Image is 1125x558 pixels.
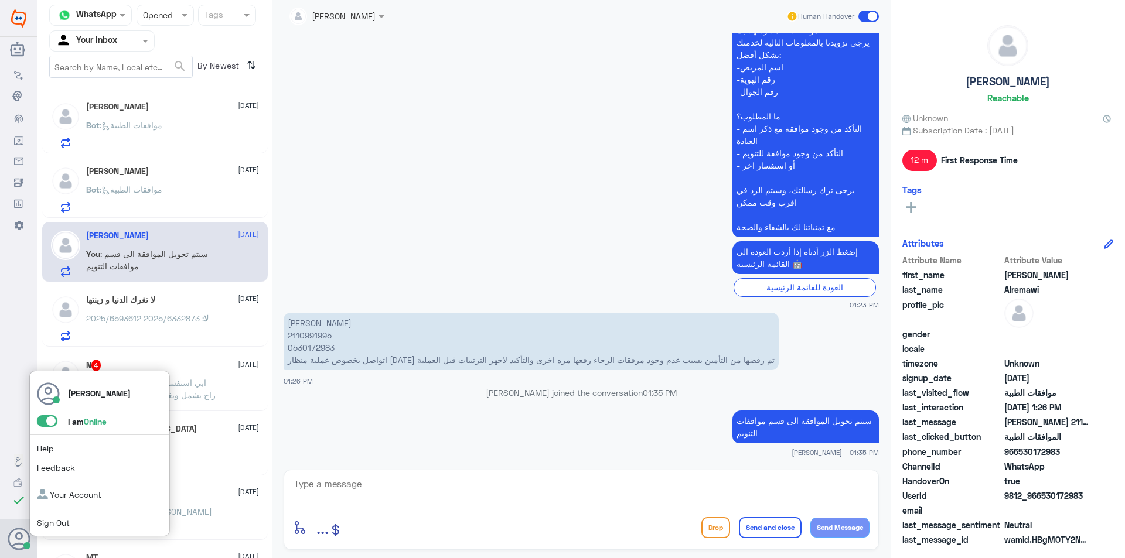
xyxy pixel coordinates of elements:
span: Abdelraouf [1004,269,1089,281]
img: defaultAdmin.png [51,166,80,196]
input: Search by Name, Local etc… [50,56,192,77]
span: Unknown [1004,357,1089,369]
span: ... [316,516,329,538]
i: check [12,493,26,507]
span: HandoverOn [902,475,1002,487]
span: 2025-09-07T10:26:21.105Z [1004,401,1089,413]
span: 2 [1004,460,1089,473]
span: 4 [91,360,101,371]
span: First Response Time [941,154,1018,166]
button: Send Message [810,518,870,538]
span: phone_number [902,446,1002,458]
img: defaultAdmin.png [51,231,80,260]
button: search [173,57,187,76]
span: : موافقات الطبية [100,184,162,194]
a: Sign Out [37,518,70,528]
span: last_name [902,283,1002,296]
button: ... [316,514,329,540]
h6: Attributes [902,238,944,248]
span: null [1004,328,1089,340]
img: whatsapp.png [56,6,73,24]
p: 7/9/2025, 1:23 PM [732,8,879,237]
a: Your Account [37,489,101,499]
span: 01:23 PM [850,300,879,310]
img: defaultAdmin.png [51,102,80,131]
p: 7/9/2025, 1:23 PM [732,241,879,274]
span: Bot [86,120,100,130]
span: I am [68,416,107,426]
span: true [1004,475,1089,487]
span: search [173,59,187,73]
span: لا [204,313,209,323]
h5: لا تغرك الدنيا و زينتها [86,295,155,305]
span: [DATE] [238,165,259,175]
h5: ابو حمود [86,102,149,112]
span: timezone [902,357,1002,369]
span: email [902,504,1002,516]
span: signup_date [902,372,1002,384]
h6: Reachable [987,93,1029,103]
span: Online [84,416,107,426]
p: [PERSON_NAME] joined the conversation [284,386,879,399]
h5: N [86,360,101,371]
img: yourInbox.svg [56,32,73,50]
span: [DATE] [238,229,259,239]
span: [DATE] [238,359,259,369]
h5: سليمان [86,166,149,176]
span: last_message_id [902,533,1002,546]
span: Attribute Value [1004,254,1089,266]
img: Widebot Logo [11,9,26,28]
span: [DATE] [238,100,259,111]
h5: Abdelraouf Alremawi [86,231,149,241]
div: العودة للقائمة الرئيسية [734,278,876,296]
span: last_message [902,416,1002,428]
span: 12 m [902,150,937,171]
span: wamid.HBgMOTY2NTMwMTcyOTgzFQIAEhggQ0EzNkQwMjdDRDM3NERCNDQ5QjAyRjdBMTJGMkYyMTAA [1004,533,1089,546]
button: Drop [701,517,730,538]
div: Tags [203,8,223,23]
span: null [1004,504,1089,516]
span: null [1004,343,1089,355]
span: gender [902,328,1002,340]
p: 7/9/2025, 1:35 PM [732,410,879,443]
span: first_name [902,269,1002,281]
span: : موافقات الطبية [100,120,162,130]
span: [DATE] [238,293,259,304]
span: 9812_966530172983 [1004,489,1089,502]
img: defaultAdmin.png [1004,299,1034,328]
span: UserId [902,489,1002,502]
p: [PERSON_NAME] [68,387,131,399]
h6: Tags [902,184,922,195]
span: last_message_sentiment [902,519,1002,531]
img: defaultAdmin.png [988,26,1028,66]
span: Attribute Name [902,254,1002,266]
a: Feedback [37,463,75,473]
h5: [PERSON_NAME] [966,75,1050,88]
span: Bot [86,184,100,194]
span: last_visited_flow [902,386,1002,399]
span: Subscription Date : [DATE] [902,124,1113,136]
span: Alremawi [1004,283,1089,296]
span: last_interaction [902,401,1002,413]
i: ⇅ [247,56,256,75]
p: 7/9/2025, 1:26 PM [284,313,779,370]
span: ChannelId [902,460,1002,473]
span: الموافقات الطبية [1004,430,1089,443]
span: [PERSON_NAME] - 01:35 PM [792,447,879,457]
span: عبدالرؤوف الريماوي 2110991995 0530172983 اتواصل بخصوص عملية منظار غدا تم رفضها من التأمين بسبب عد... [1004,416,1089,428]
span: 01:26 PM [284,377,313,385]
span: You [86,249,100,259]
span: 966530172983 [1004,446,1089,458]
span: [DATE] [238,422,259,433]
span: Human Handover [798,11,854,22]
span: locale [902,343,1002,355]
span: 01:35 PM [643,388,677,398]
span: last_clicked_button [902,430,1002,443]
button: Send and close [739,517,802,538]
span: 0 [1004,519,1089,531]
img: defaultAdmin.png [51,295,80,324]
span: By Newest [193,56,242,79]
span: : سيتم تحويل الموافقة الى قسم موافقات التنويم [86,249,208,271]
a: Help [37,443,54,453]
span: profile_pic [902,299,1002,326]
